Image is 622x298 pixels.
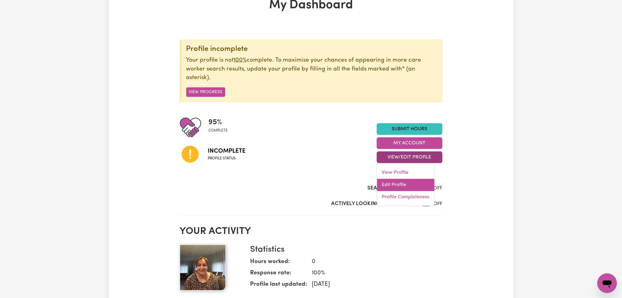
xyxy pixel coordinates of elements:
h3: Statistics [250,245,438,255]
label: Search Visibility [368,184,414,192]
button: My Account [377,137,442,149]
a: Edit Profile [377,179,435,191]
div: View/Edit Profile [377,164,435,206]
span: 95 % [209,117,228,128]
dt: Response rate: [250,269,307,280]
button: View/Edit Profile [377,151,442,163]
span: Incomplete [208,147,246,156]
div: Profile incomplete [186,45,437,54]
dt: Profile last updated: [250,280,307,292]
a: Submit Hours [377,123,442,135]
dd: 0 [307,258,438,266]
a: Profile Completeness [377,191,435,204]
dt: Hours worked: [250,258,307,269]
h2: Your activity [180,226,442,237]
span: complete [209,128,228,133]
span: OFF [434,201,442,206]
div: Profile completeness: 95% [209,117,233,138]
a: View Profile [377,167,435,179]
span: OFF [434,186,442,191]
img: Your profile picture [180,245,226,291]
span: Profile status [208,156,246,161]
iframe: Button to launch messaging window [597,273,617,293]
dd: [DATE] [307,280,438,289]
dd: 100 % [307,269,438,278]
u: 100% [234,57,247,63]
button: View Progress [186,87,225,97]
p: Your profile is not complete. To maximise your chances of appearing in more care worker search re... [186,56,437,82]
label: Actively Looking for Clients [331,200,414,208]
